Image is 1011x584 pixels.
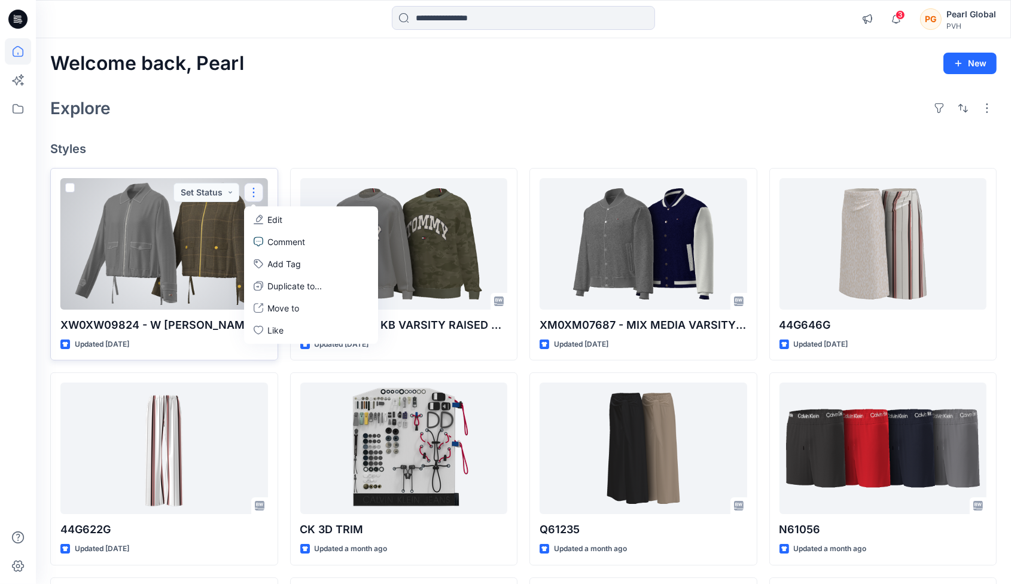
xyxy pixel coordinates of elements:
p: Updated [DATE] [315,338,369,351]
p: 44G646G [779,317,987,334]
span: 3 [896,10,905,20]
h2: Explore [50,99,111,118]
a: CK 3D TRIM [300,383,508,514]
p: Comment [268,236,306,248]
p: XB0XB02222 - KB VARSITY RAISED PRINT CREW-V01 [300,317,508,334]
a: Edit [246,209,376,231]
h4: Styles [50,142,997,156]
div: PG [920,8,942,30]
a: N61056 [779,383,987,514]
p: Like [268,324,284,337]
p: Updated [DATE] [794,338,848,351]
a: Q61235 [540,383,747,514]
p: Move to [268,302,300,314]
p: Updated a month ago [554,543,627,555]
button: Add Tag [246,253,376,275]
a: XB0XB02222 - KB VARSITY RAISED PRINT CREW-V01 [300,178,508,310]
h2: Welcome back, Pearl [50,53,244,75]
a: 44G646G [779,178,987,310]
p: Edit [268,213,283,226]
div: PVH [946,22,996,30]
a: XM0XM07687 - MIX MEDIA VARSITY BOMBER-FIT V02 [540,178,747,310]
p: Updated [DATE] [75,543,129,555]
button: New [943,53,997,74]
p: XM0XM07687 - MIX MEDIA VARSITY BOMBER-FIT V02 [540,317,747,334]
p: Updated [DATE] [75,338,129,351]
p: Updated a month ago [794,543,867,555]
a: 44G622G [60,383,268,514]
p: N61056 [779,521,987,538]
p: Updated a month ago [315,543,388,555]
p: Duplicate to... [268,280,322,292]
p: Updated [DATE] [554,338,608,351]
div: Pearl Global [946,7,996,22]
p: 44G622G [60,521,268,538]
a: XW0XW09824 - W LYLA PATCH POCKET JACKET-CHECK-PROTO V01 [60,178,268,310]
p: Q61235 [540,521,747,538]
p: CK 3D TRIM [300,521,508,538]
p: XW0XW09824 - W [PERSON_NAME] PATCH POCKET JACKET-CHECK-PROTO V01 [60,317,268,334]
